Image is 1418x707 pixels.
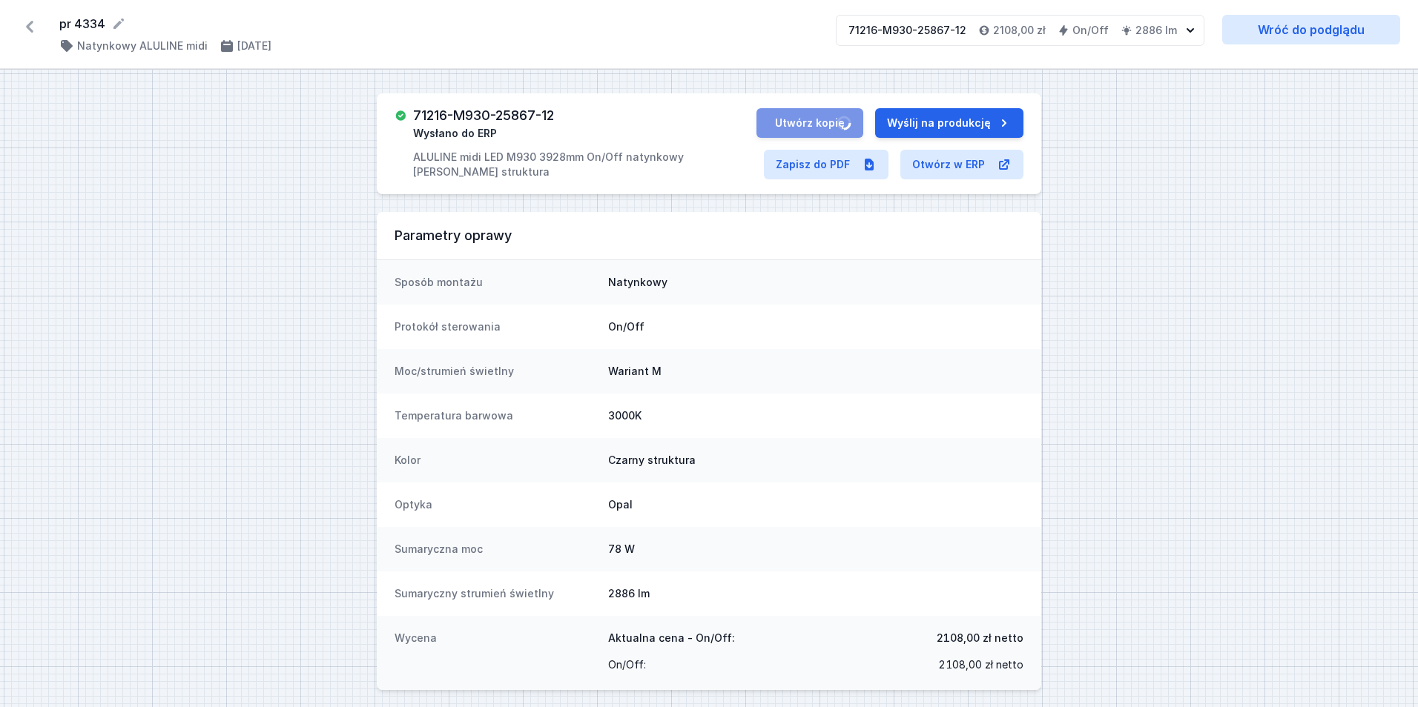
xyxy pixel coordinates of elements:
[608,364,1023,379] dd: Wariant M
[395,319,596,334] dt: Protokół sterowania
[900,150,1023,179] a: Otwórz w ERP
[993,23,1046,38] h4: 2108,00 zł
[395,631,596,675] dt: Wycena
[608,586,1023,601] dd: 2886 lm
[608,319,1023,334] dd: On/Off
[608,542,1023,557] dd: 78 W
[848,23,966,38] div: 71216-M930-25867-12
[413,150,756,179] p: ALULINE midi LED M930 3928mm On/Off natynkowy [PERSON_NAME] struktura
[413,126,497,141] span: Wysłano do ERP
[836,15,1204,46] button: 71216-M930-25867-122108,00 złOn/Off2886 lm
[937,631,1023,645] span: 2108,00 zł netto
[395,275,596,290] dt: Sposób montażu
[938,654,1023,675] span: 2108,00 zł netto
[111,16,126,31] button: Edytuj nazwę projektu
[395,408,596,423] dt: Temperatura barwowa
[395,497,596,512] dt: Optyka
[608,497,1023,512] dd: Opal
[608,275,1023,290] dd: Natynkowy
[77,39,208,53] h4: Natynkowy ALULINE midi
[59,15,818,33] form: pr 4334
[413,108,554,123] h3: 71216-M930-25867-12
[395,542,596,557] dt: Sumaryczna moc
[395,364,596,379] dt: Moc/strumień świetlny
[395,453,596,468] dt: Kolor
[764,150,888,179] a: Zapisz do PDF
[1135,23,1177,38] h4: 2886 lm
[395,227,1023,245] h3: Parametry oprawy
[608,631,735,645] span: Aktualna cena - On/Off:
[608,408,1023,423] dd: 3000K
[395,586,596,601] dt: Sumaryczny strumień świetlny
[608,453,1023,468] dd: Czarny struktura
[608,654,646,675] span: On/Off :
[875,108,1023,138] button: Wyślij na produkcję
[237,39,271,53] h4: [DATE]
[1222,15,1400,44] a: Wróć do podglądu
[1072,23,1109,38] h4: On/Off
